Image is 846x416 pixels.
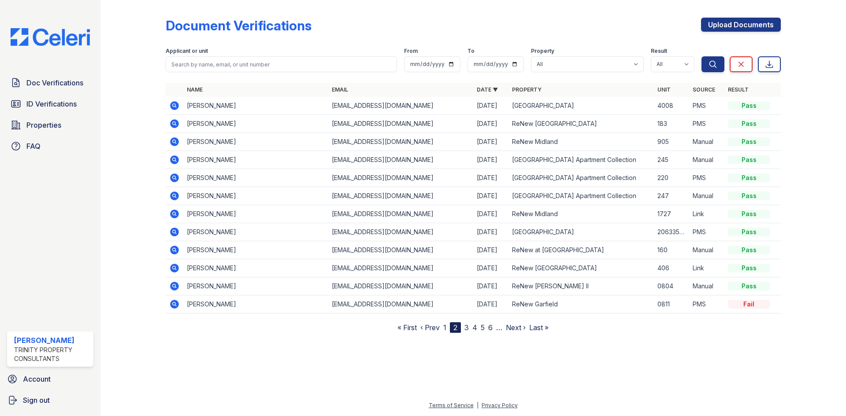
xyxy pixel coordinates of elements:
div: Pass [728,191,770,200]
div: Pass [728,210,770,218]
td: ReNew [PERSON_NAME] II [508,277,653,295]
td: Manual [689,133,724,151]
td: 0804 [654,277,689,295]
td: Link [689,205,724,223]
td: [GEOGRAPHIC_DATA] Apartment Collection [508,169,653,187]
a: Upload Documents [701,18,781,32]
td: ReNew Garfield [508,295,653,313]
td: ReNew [GEOGRAPHIC_DATA] [508,115,653,133]
td: Manual [689,151,724,169]
div: Document Verifications [166,18,312,33]
td: Manual [689,277,724,295]
td: PMS [689,223,724,241]
a: Email [332,86,348,93]
a: Privacy Policy [482,402,518,409]
div: 2 [450,322,461,333]
td: ReNew Midland [508,133,653,151]
td: ReNew [GEOGRAPHIC_DATA] [508,259,653,277]
td: [DATE] [473,151,508,169]
td: [DATE] [473,205,508,223]
td: [EMAIL_ADDRESS][DOMAIN_NAME] [328,115,473,133]
td: [PERSON_NAME] [183,295,328,313]
td: [PERSON_NAME] [183,151,328,169]
div: Pass [728,119,770,128]
td: [PERSON_NAME] [183,277,328,295]
td: 183 [654,115,689,133]
a: ID Verifications [7,95,93,113]
span: Doc Verifications [26,77,83,88]
label: Property [531,48,554,55]
div: Pass [728,173,770,182]
div: Pass [728,155,770,164]
td: [DATE] [473,187,508,205]
td: [DATE] [473,241,508,259]
td: ReNew at [GEOGRAPHIC_DATA] [508,241,653,259]
div: | [477,402,479,409]
img: CE_Logo_Blue-a8612792a0a2168367f1c8372b55b34899dd931a85d93a1a3d3e32e68fde9ad4.png [4,28,97,46]
td: 4008 [654,97,689,115]
div: Trinity Property Consultants [14,346,90,363]
div: Pass [728,282,770,291]
td: [PERSON_NAME] [183,241,328,259]
a: Unit [657,86,671,93]
td: [PERSON_NAME] [183,169,328,187]
td: [GEOGRAPHIC_DATA] Apartment Collection [508,151,653,169]
div: Pass [728,137,770,146]
td: [PERSON_NAME] [183,259,328,277]
td: Link [689,259,724,277]
a: Next › [506,323,526,332]
a: Account [4,370,97,388]
td: 220 [654,169,689,187]
td: [GEOGRAPHIC_DATA] [508,97,653,115]
td: [EMAIL_ADDRESS][DOMAIN_NAME] [328,169,473,187]
button: Sign out [4,391,97,409]
td: ReNew Midland [508,205,653,223]
span: Properties [26,120,61,130]
a: 1 [443,323,446,332]
input: Search by name, email, or unit number [166,56,397,72]
a: 6 [488,323,493,332]
td: [EMAIL_ADDRESS][DOMAIN_NAME] [328,97,473,115]
td: Manual [689,187,724,205]
div: Pass [728,264,770,272]
td: [DATE] [473,223,508,241]
span: Sign out [23,395,50,405]
label: Applicant or unit [166,48,208,55]
td: [DATE] [473,115,508,133]
td: [DATE] [473,295,508,313]
label: Result [651,48,667,55]
td: PMS [689,97,724,115]
td: [EMAIL_ADDRESS][DOMAIN_NAME] [328,187,473,205]
a: 5 [481,323,485,332]
a: Property [512,86,542,93]
a: 3 [464,323,469,332]
td: [PERSON_NAME] [183,205,328,223]
td: 905 [654,133,689,151]
td: [PERSON_NAME] [183,187,328,205]
td: [DATE] [473,97,508,115]
a: Properties [7,116,93,134]
td: [PERSON_NAME] [183,223,328,241]
td: 406 [654,259,689,277]
td: [EMAIL_ADDRESS][DOMAIN_NAME] [328,295,473,313]
td: [EMAIL_ADDRESS][DOMAIN_NAME] [328,259,473,277]
td: [PERSON_NAME] [183,133,328,151]
div: Fail [728,300,770,309]
a: Date ▼ [477,86,498,93]
a: « First [397,323,417,332]
a: Result [728,86,749,93]
a: Terms of Service [429,402,474,409]
a: ‹ Prev [420,323,440,332]
a: Doc Verifications [7,74,93,92]
td: [EMAIL_ADDRESS][DOMAIN_NAME] [328,151,473,169]
td: [DATE] [473,169,508,187]
td: [EMAIL_ADDRESS][DOMAIN_NAME] [328,205,473,223]
td: 20633558 [654,223,689,241]
a: FAQ [7,137,93,155]
td: [GEOGRAPHIC_DATA] Apartment Collection [508,187,653,205]
span: Account [23,374,51,384]
td: PMS [689,115,724,133]
a: Last » [529,323,549,332]
td: 0811 [654,295,689,313]
span: … [496,322,502,333]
